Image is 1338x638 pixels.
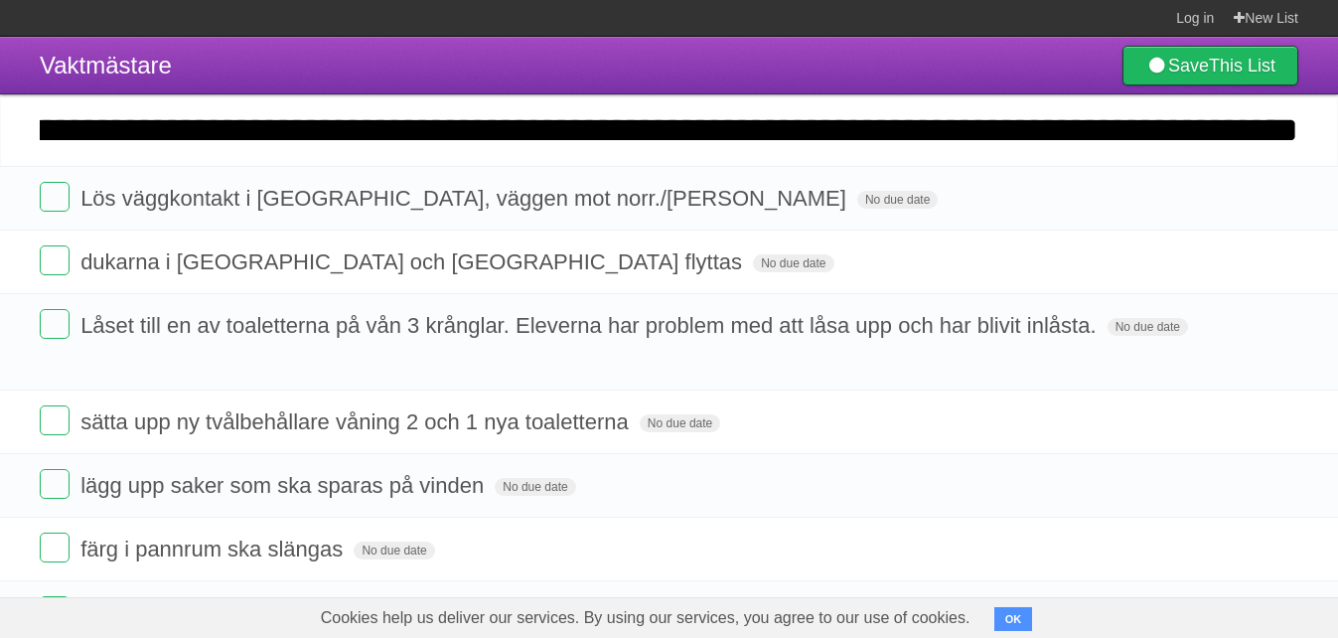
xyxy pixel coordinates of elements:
[40,405,70,435] label: Done
[40,309,70,339] label: Done
[80,186,851,211] span: Lös väggkontakt i [GEOGRAPHIC_DATA], väggen mot norr./[PERSON_NAME]
[994,607,1033,631] button: OK
[640,414,720,432] span: No due date
[40,245,70,275] label: Done
[857,191,938,209] span: No due date
[301,598,990,638] span: Cookies help us deliver our services. By using our services, you agree to our use of cookies.
[1108,318,1188,336] span: No due date
[753,254,833,272] span: No due date
[40,52,172,79] span: Vaktmästare
[80,473,489,498] span: lägg upp saker som ska sparas på vinden
[1122,46,1298,85] a: SaveThis List
[80,249,747,274] span: dukarna i [GEOGRAPHIC_DATA] och [GEOGRAPHIC_DATA] flyttas
[80,537,348,561] span: färg i pannrum ska slängas
[40,182,70,212] label: Done
[80,409,634,434] span: sätta upp ny tvålbehållare våning 2 och 1 nya toaletterna
[40,533,70,562] label: Done
[495,478,575,496] span: No due date
[40,596,70,626] label: Done
[1209,56,1275,76] b: This List
[354,542,434,559] span: No due date
[80,313,1101,338] span: Låset till en av toaletterna på vån 3 krånglar. Eleverna har problem med att låsa upp och har bli...
[40,469,70,499] label: Done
